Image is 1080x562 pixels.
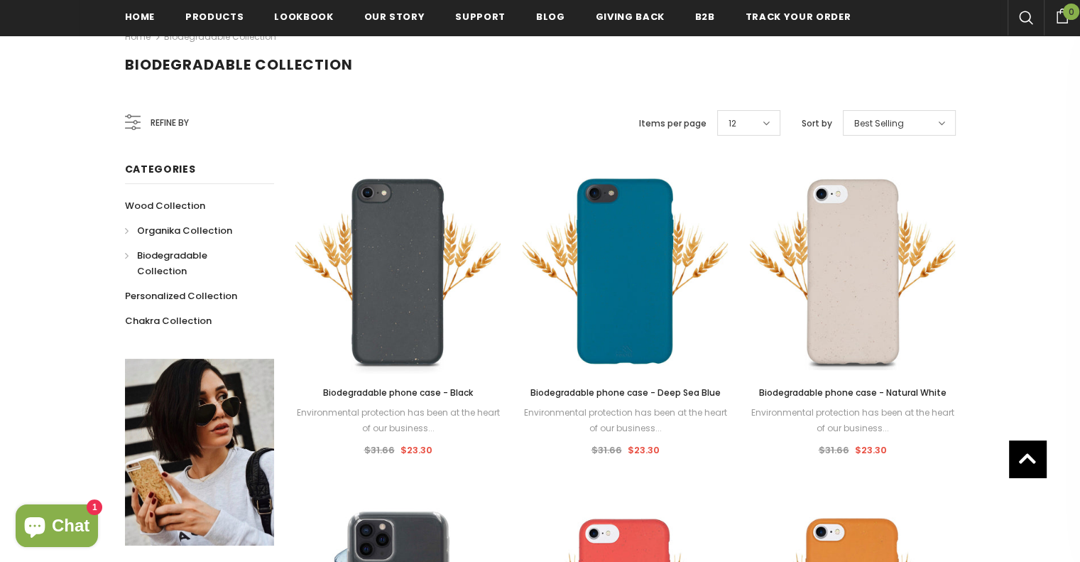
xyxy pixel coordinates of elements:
span: Our Story [364,10,425,23]
span: Biodegradable phone case - Black [323,387,473,399]
span: Lookbook [274,10,333,23]
span: Categories [125,162,196,176]
label: Sort by [802,117,832,131]
a: Chakra Collection [125,308,212,333]
span: Refine by [151,115,189,131]
a: Home [125,28,151,45]
span: Biodegradable Collection [125,55,353,75]
span: Biodegradable phone case - Natural White [758,387,946,399]
a: 0 [1044,6,1080,23]
span: B2B [695,10,715,23]
span: Products [185,10,244,23]
span: Home [125,10,156,23]
span: Biodegradable Collection [137,249,207,278]
span: Chakra Collection [125,314,212,328]
div: Environmental protection has been at the heart of our business... [523,405,729,436]
a: Organika Collection [125,218,232,243]
a: Wood Collection [125,193,205,218]
span: $23.30 [400,443,432,457]
span: Giving back [596,10,665,23]
div: Environmental protection has been at the heart of our business... [750,405,956,436]
a: Biodegradable Collection [125,243,258,283]
span: 12 [729,117,736,131]
span: $23.30 [854,443,886,457]
span: Personalized Collection [125,289,237,303]
span: $31.66 [818,443,849,457]
span: Biodegradable phone case - Deep Sea Blue [530,387,720,399]
a: Biodegradable Collection [164,31,276,43]
label: Items per page [639,117,707,131]
span: Blog [536,10,565,23]
span: $31.66 [591,443,621,457]
div: Environmental protection has been at the heart of our business... [295,405,501,436]
span: support [455,10,506,23]
span: Organika Collection [137,224,232,237]
inbox-online-store-chat: Shopify online store chat [11,504,102,551]
a: Personalized Collection [125,283,237,308]
span: Wood Collection [125,199,205,212]
span: $23.30 [627,443,659,457]
span: 0 [1063,4,1079,20]
a: Biodegradable phone case - Natural White [750,385,956,401]
span: $31.66 [364,443,394,457]
span: Track your order [746,10,851,23]
span: Best Selling [854,117,904,131]
a: Biodegradable phone case - Deep Sea Blue [523,385,729,401]
a: Biodegradable phone case - Black [295,385,501,401]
